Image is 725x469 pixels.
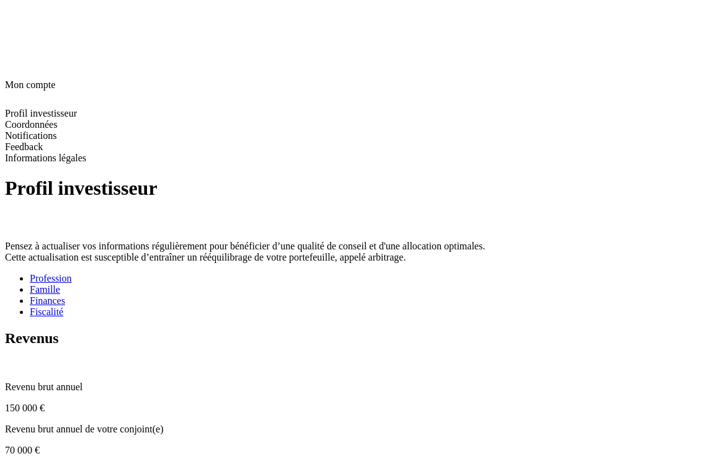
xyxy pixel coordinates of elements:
[5,403,45,413] span: 150 000 €
[5,241,485,251] span: Pensez à actualiser vos informations régulièrement pour bénéficier d’une qualité de conseil et d'...
[30,273,720,284] a: Profession
[30,295,720,306] a: Finances
[5,141,43,152] span: Feedback
[5,424,720,435] p: Revenu brut annuel de votre conjoint(e)
[5,177,720,200] h1: Profil investisseur
[30,284,720,295] a: Famille
[5,153,86,163] span: Informations légales
[5,130,57,141] span: Notifications
[5,108,77,118] span: Profil investisseur
[5,252,406,262] span: Cette actualisation est susceptible d’entraîner un rééquilibrage de votre portefeuille, appelé ar...
[5,79,55,90] span: Mon compte
[5,382,720,393] p: Revenu brut annuel
[5,119,57,130] span: Coordonnées
[5,330,720,347] h2: Revenus
[30,306,720,318] a: Fiscalité
[5,445,40,455] span: 70 000 €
